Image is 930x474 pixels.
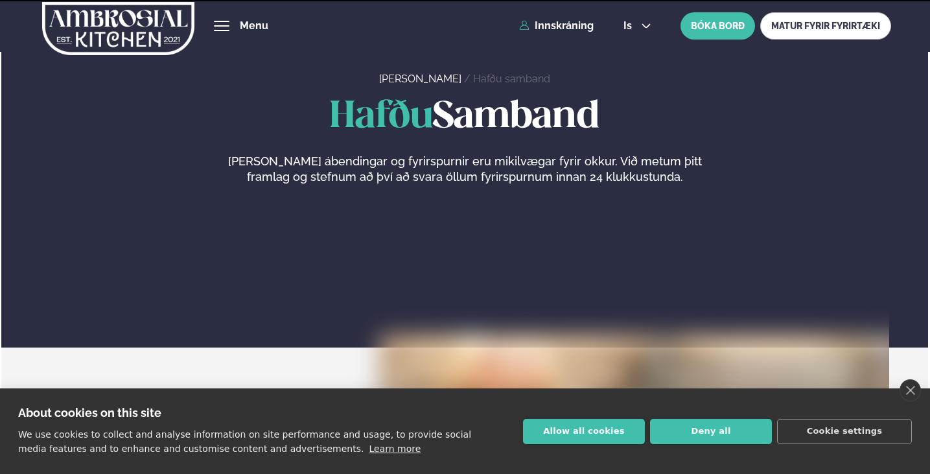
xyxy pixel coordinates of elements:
span: / [464,73,473,85]
button: Cookie settings [777,419,912,444]
button: BÓKA BORÐ [680,12,755,40]
button: Deny all [650,419,772,444]
p: We use cookies to collect and analyse information on site performance and usage, to provide socia... [18,429,471,454]
h1: Samband [40,97,890,138]
button: is [613,21,662,31]
img: logo [41,2,196,55]
span: Hafðu [330,99,433,135]
a: Innskráning [519,20,594,32]
span: [PERSON_NAME] ábendingar og fyrirspurnir eru mikilvægar fyrir okkur. Við metum þitt framlag og st... [228,154,702,184]
a: close [900,379,921,401]
a: MATUR FYRIR FYRIRTÆKI [760,12,891,40]
button: hamburger [214,18,229,34]
span: is [623,21,636,31]
a: Hafðu samband [473,73,550,85]
button: Allow all cookies [523,419,645,444]
a: [PERSON_NAME] [379,73,461,85]
a: Learn more [369,444,421,454]
strong: About cookies on this site [18,406,161,420]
